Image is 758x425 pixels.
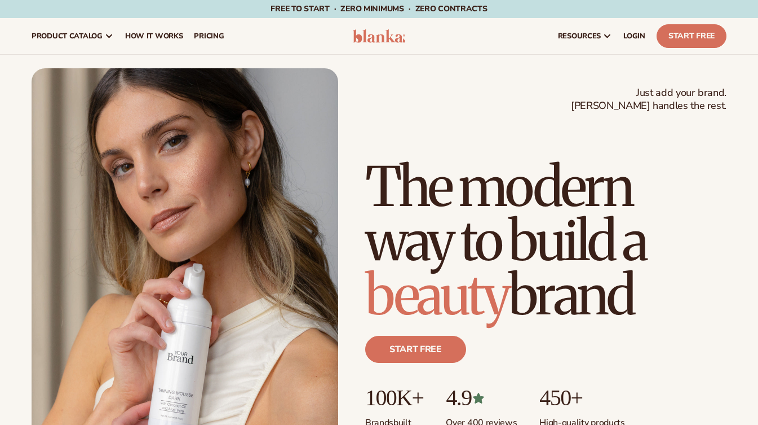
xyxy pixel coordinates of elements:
[571,86,726,113] span: Just add your brand. [PERSON_NAME] handles the rest.
[119,18,189,54] a: How It Works
[657,24,726,48] a: Start Free
[365,261,508,329] span: beauty
[194,32,224,41] span: pricing
[188,18,229,54] a: pricing
[552,18,618,54] a: resources
[26,18,119,54] a: product catalog
[539,385,624,410] p: 450+
[32,32,103,41] span: product catalog
[353,29,406,43] img: logo
[365,385,423,410] p: 100K+
[558,32,601,41] span: resources
[446,385,517,410] p: 4.9
[271,3,487,14] span: Free to start · ZERO minimums · ZERO contracts
[365,160,726,322] h1: The modern way to build a brand
[365,336,466,363] a: Start free
[618,18,651,54] a: LOGIN
[125,32,183,41] span: How It Works
[623,32,645,41] span: LOGIN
